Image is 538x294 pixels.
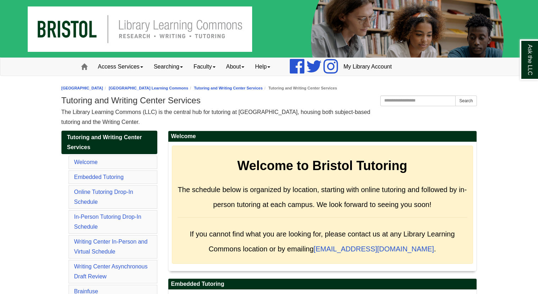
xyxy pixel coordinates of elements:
[194,86,262,90] a: Tutoring and Writing Center Services
[338,58,397,76] a: My Library Account
[237,158,407,173] strong: Welcome to Bristol Tutoring
[74,159,98,165] a: Welcome
[74,239,148,255] a: Writing Center In-Person and Virtual Schedule
[74,189,133,205] a: Online Tutoring Drop-In Schedule
[74,263,148,279] a: Writing Center Asynchronous Draft Review
[455,96,477,106] button: Search
[190,230,455,253] span: If you cannot find what you are looking for, please contact us at any Library Learning Commons lo...
[61,85,477,92] nav: breadcrumb
[93,58,148,76] a: Access Services
[61,109,370,125] span: The Library Learning Commons (LLC) is the central hub for tutoring at [GEOGRAPHIC_DATA], housing ...
[74,214,141,230] a: In-Person Tutoring Drop-In Schedule
[61,131,157,154] a: Tutoring and Writing Center Services
[168,279,477,290] h2: Embedded Tutoring
[250,58,276,76] a: Help
[188,58,221,76] a: Faculty
[263,85,337,92] li: Tutoring and Writing Center Services
[61,96,477,105] h1: Tutoring and Writing Center Services
[221,58,250,76] a: About
[67,134,142,150] span: Tutoring and Writing Center Services
[61,86,103,90] a: [GEOGRAPHIC_DATA]
[109,86,188,90] a: [GEOGRAPHIC_DATA] Learning Commons
[314,245,434,253] a: [EMAIL_ADDRESS][DOMAIN_NAME]
[74,174,124,180] a: Embedded Tutoring
[168,131,477,142] h2: Welcome
[148,58,188,76] a: Searching
[178,186,467,208] span: The schedule below is organized by location, starting with online tutoring and followed by in-per...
